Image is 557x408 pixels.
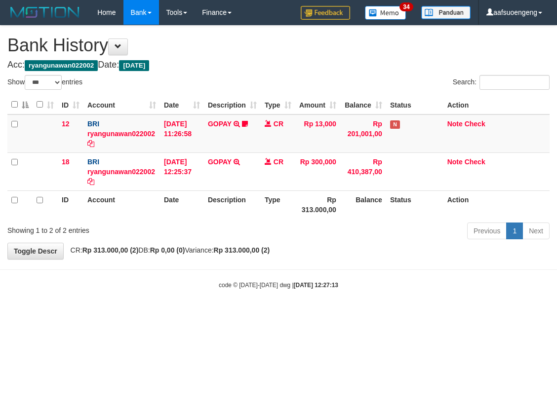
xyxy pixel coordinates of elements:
[301,6,350,20] img: Feedback.jpg
[479,75,550,90] input: Search:
[447,158,463,166] a: Note
[390,120,400,129] span: Has Note
[274,158,283,166] span: CR
[7,75,82,90] label: Show entries
[204,190,261,219] th: Description
[204,95,261,114] th: Description: activate to sort column ascending
[522,223,550,239] a: Next
[160,152,204,190] td: [DATE] 12:25:37
[208,158,232,166] a: GOPAY
[25,75,62,90] select: Showentries
[83,190,160,219] th: Account
[399,2,413,11] span: 34
[62,158,70,166] span: 18
[7,5,82,20] img: MOTION_logo.png
[467,223,507,239] a: Previous
[261,190,295,219] th: Type
[214,246,270,254] strong: Rp 313.000,00 (2)
[119,60,149,71] span: [DATE]
[261,95,295,114] th: Type: activate to sort column ascending
[83,95,160,114] th: Account: activate to sort column ascending
[160,190,204,219] th: Date
[58,95,83,114] th: ID: activate to sort column ascending
[62,120,70,128] span: 12
[294,282,338,289] strong: [DATE] 12:27:13
[443,95,550,114] th: Action
[219,282,338,289] small: code © [DATE]-[DATE] dwg |
[421,6,471,19] img: panduan.png
[340,114,386,153] td: Rp 201,001,00
[87,178,94,185] a: Copy ryangunawan022002 to clipboard
[295,95,340,114] th: Amount: activate to sort column ascending
[7,95,33,114] th: : activate to sort column descending
[386,190,443,219] th: Status
[87,130,155,138] a: ryangunawan022002
[66,246,270,254] span: CR: DB: Variance:
[58,190,83,219] th: ID
[295,190,340,219] th: Rp 313.000,00
[208,120,232,128] a: GOPAY
[82,246,139,254] strong: Rp 313.000,00 (2)
[7,243,64,260] a: Toggle Descr
[340,190,386,219] th: Balance
[506,223,523,239] a: 1
[447,120,463,128] a: Note
[7,60,550,70] h4: Acc: Date:
[340,152,386,190] td: Rp 410,387,00
[87,140,94,148] a: Copy ryangunawan022002 to clipboard
[465,120,485,128] a: Check
[386,95,443,114] th: Status
[453,75,550,90] label: Search:
[87,120,99,128] span: BRI
[87,158,99,166] span: BRI
[274,120,283,128] span: CR
[295,152,340,190] td: Rp 300,000
[87,168,155,176] a: ryangunawan022002
[7,222,225,235] div: Showing 1 to 2 of 2 entries
[7,36,550,55] h1: Bank History
[160,95,204,114] th: Date: activate to sort column ascending
[365,6,406,20] img: Button%20Memo.svg
[150,246,185,254] strong: Rp 0,00 (0)
[340,95,386,114] th: Balance: activate to sort column ascending
[443,190,550,219] th: Action
[25,60,98,71] span: ryangunawan022002
[33,95,58,114] th: : activate to sort column ascending
[465,158,485,166] a: Check
[160,114,204,153] td: [DATE] 11:26:58
[295,114,340,153] td: Rp 13,000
